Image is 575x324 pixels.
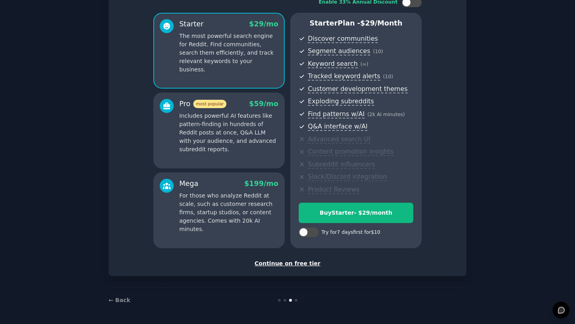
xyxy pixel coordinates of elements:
[117,259,458,268] div: Continue on free tier
[360,19,402,27] span: $ 29 /month
[321,229,380,236] div: Try for 7 days first for $10
[308,85,408,93] span: Customer development themes
[308,35,378,43] span: Discover communities
[373,49,383,54] span: ( 10 )
[249,100,278,108] span: $ 59 /mo
[308,148,394,156] span: Content promotion insights
[361,61,369,67] span: ( ∞ )
[367,112,405,117] span: ( 2k AI minutes )
[308,160,375,169] span: Subreddit influencers
[244,180,278,188] span: $ 199 /mo
[179,32,278,74] p: The most powerful search engine for Reddit. Find communities, search them efficiently, and track ...
[179,192,278,233] p: For those who analyze Reddit at scale, such as customer research firms, startup studios, or conte...
[109,297,130,303] a: ← Back
[308,60,358,68] span: Keyword search
[299,209,413,217] div: Buy Starter - $ 29 /month
[308,110,365,119] span: Find patterns w/AI
[308,47,370,55] span: Segment audiences
[383,74,393,79] span: ( 10 )
[308,173,387,181] span: Slack/Discord integration
[308,186,359,194] span: Product Reviews
[249,20,278,28] span: $ 29 /mo
[179,112,278,154] p: Includes powerful AI features like pattern-finding in hundreds of Reddit posts at once, Q&A LLM w...
[308,135,370,144] span: Advanced search UI
[308,122,367,131] span: Q&A interface w/AI
[193,100,227,108] span: most popular
[179,19,204,29] div: Starter
[308,72,380,81] span: Tracked keyword alerts
[299,203,413,223] button: BuyStarter- $29/month
[179,179,198,189] div: Mega
[179,99,226,109] div: Pro
[299,18,413,28] p: Starter Plan -
[308,97,374,106] span: Exploding subreddits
